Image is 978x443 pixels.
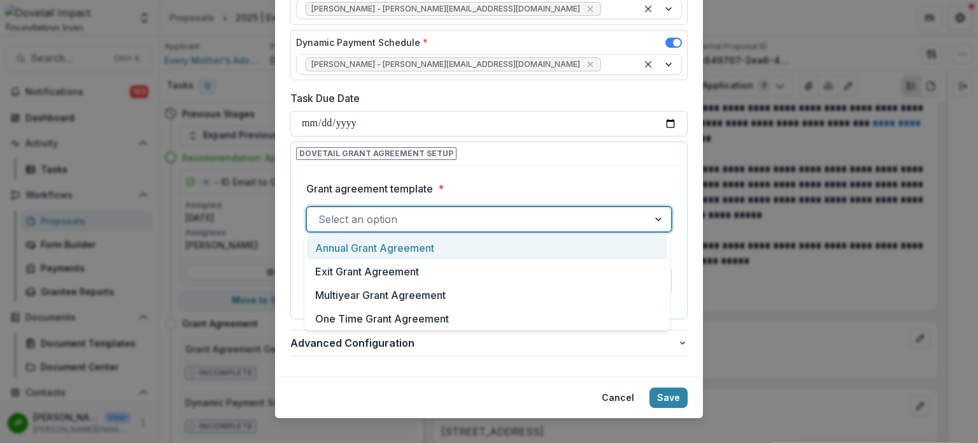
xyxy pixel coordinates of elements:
div: Select options list [304,236,670,330]
div: Exit Grant Agreement [307,259,667,283]
span: Dovetail Grant Agreement Setup [296,147,457,160]
span: Advanced Configuration [290,335,677,351]
p: Grant agreement template [306,181,433,196]
div: Clear selected options [641,57,656,72]
button: Cancel [594,388,642,408]
div: Remove Jason Pittman - jason@dovetailimpact.org [584,58,597,71]
button: Save [649,388,688,408]
label: Task Due Date [290,91,680,106]
div: Remove Jason Pittman - jason@dovetailimpact.org [584,3,597,15]
span: [PERSON_NAME] - [PERSON_NAME][EMAIL_ADDRESS][DOMAIN_NAME] [311,60,580,69]
div: Multiyear Grant Agreement [307,283,667,307]
div: Annual Grant Agreement [307,236,667,259]
div: One Time Grant Agreement [307,307,667,330]
div: Clear selected options [641,1,656,17]
span: [PERSON_NAME] - [PERSON_NAME][EMAIL_ADDRESS][DOMAIN_NAME] [311,4,580,13]
button: Advanced Configuration [290,330,688,356]
label: Dynamic Payment Schedule [296,36,428,49]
